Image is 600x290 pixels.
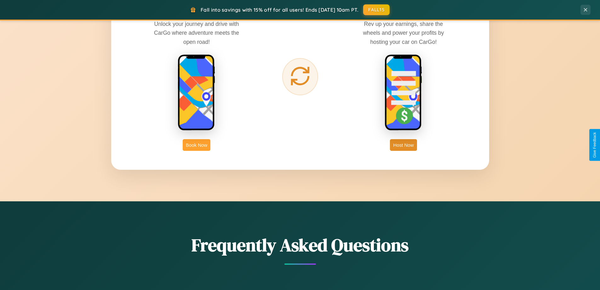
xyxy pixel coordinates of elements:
p: Rev up your earnings, share the wheels and power your profits by hosting your car on CarGo! [356,20,451,46]
button: FALL15 [363,4,390,15]
span: Fall into savings with 15% off for all users! Ends [DATE] 10am PT. [201,7,358,13]
img: host phone [385,54,422,131]
h2: Frequently Asked Questions [111,233,489,257]
div: Give Feedback [592,132,597,158]
button: Book Now [183,139,210,151]
img: rent phone [178,54,215,131]
button: Host Now [390,139,417,151]
p: Unlock your journey and drive with CarGo where adventure meets the open road! [149,20,244,46]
